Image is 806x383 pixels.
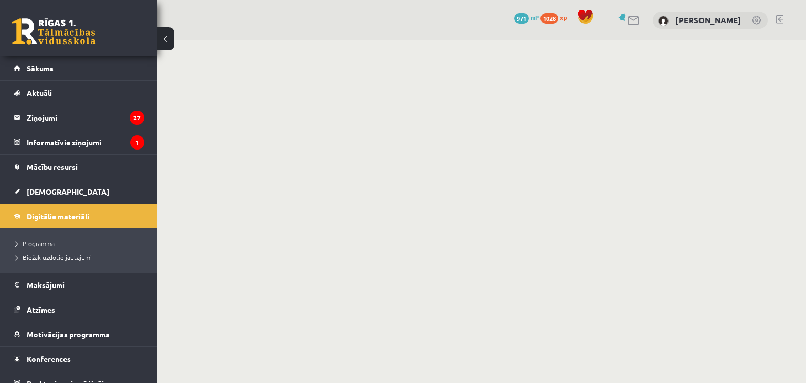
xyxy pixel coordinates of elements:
a: Motivācijas programma [14,322,144,346]
i: 27 [130,111,144,125]
img: Aleksejs Dovbenko [658,16,669,26]
span: 1028 [540,13,558,24]
i: 1 [130,135,144,150]
legend: Informatīvie ziņojumi [27,130,144,154]
a: Mācību resursi [14,155,144,179]
legend: Maksājumi [27,273,144,297]
a: [DEMOGRAPHIC_DATA] [14,179,144,204]
span: Mācību resursi [27,162,78,172]
a: Programma [16,239,147,248]
span: 971 [514,13,529,24]
a: Aktuāli [14,81,144,105]
a: Rīgas 1. Tālmācības vidusskola [12,18,96,45]
span: Biežāk uzdotie jautājumi [16,253,92,261]
a: Biežāk uzdotie jautājumi [16,252,147,262]
a: Konferences [14,347,144,371]
span: Konferences [27,354,71,364]
span: Motivācijas programma [27,329,110,339]
a: Sākums [14,56,144,80]
a: [PERSON_NAME] [675,15,741,25]
span: mP [531,13,539,22]
span: Aktuāli [27,88,52,98]
a: Digitālie materiāli [14,204,144,228]
span: [DEMOGRAPHIC_DATA] [27,187,109,196]
span: Sākums [27,63,54,73]
a: 1028 xp [540,13,572,22]
legend: Ziņojumi [27,105,144,130]
a: Ziņojumi27 [14,105,144,130]
a: Informatīvie ziņojumi1 [14,130,144,154]
span: Programma [16,239,55,248]
a: 971 mP [514,13,539,22]
span: xp [560,13,567,22]
a: Atzīmes [14,297,144,322]
a: Maksājumi [14,273,144,297]
span: Atzīmes [27,305,55,314]
span: Digitālie materiāli [27,211,89,221]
